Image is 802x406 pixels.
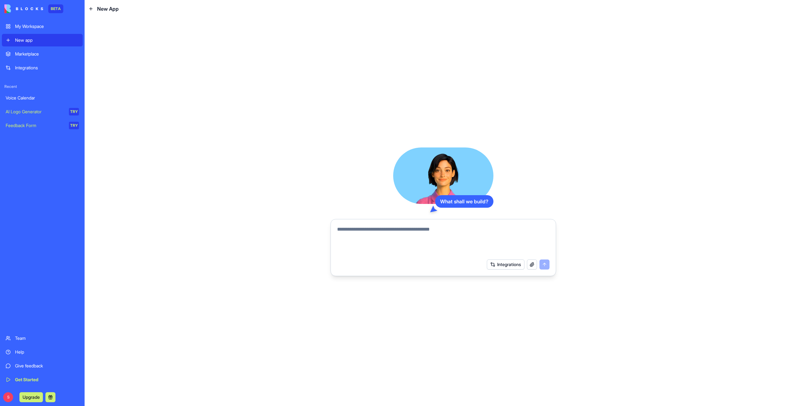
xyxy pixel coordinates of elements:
[48,4,63,13] div: BETA
[4,4,43,13] img: logo
[487,259,524,270] button: Integrations
[15,363,79,369] div: Give feedback
[2,332,83,345] a: Team
[6,122,65,129] div: Feedback Form
[4,4,63,13] a: BETA
[2,360,83,372] a: Give feedback
[19,394,43,400] a: Upgrade
[15,23,79,29] div: My Workspace
[69,108,79,115] div: TRY
[2,92,83,104] a: Voice Calendar
[2,119,83,132] a: Feedback FormTRY
[435,195,493,208] div: What shall we build?
[15,37,79,43] div: New app
[2,346,83,358] a: Help
[2,48,83,60] a: Marketplace
[2,373,83,386] a: Get Started
[3,392,13,402] span: S
[2,105,83,118] a: AI Logo GeneratorTRY
[15,377,79,383] div: Get Started
[97,5,119,13] span: New App
[2,84,83,89] span: Recent
[69,122,79,129] div: TRY
[2,61,83,74] a: Integrations
[6,109,65,115] div: AI Logo Generator
[15,65,79,71] div: Integrations
[15,51,79,57] div: Marketplace
[19,392,43,402] button: Upgrade
[15,335,79,341] div: Team
[2,34,83,46] a: New app
[2,20,83,33] a: My Workspace
[6,95,79,101] div: Voice Calendar
[15,349,79,355] div: Help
